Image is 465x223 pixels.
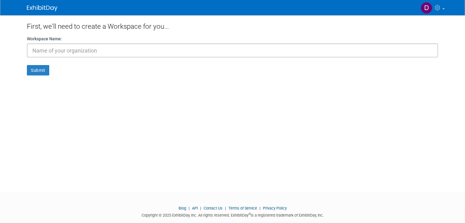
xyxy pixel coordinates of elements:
span: | [258,206,262,210]
span: | [187,206,191,210]
label: Workspace Name: [27,36,62,42]
a: Blog [179,206,186,210]
button: Submit [27,65,49,75]
img: DiQuan Forcell [421,2,432,14]
a: Terms of Service [228,206,257,210]
a: API [192,206,198,210]
sup: ® [249,212,251,216]
img: ExhibitDay [27,5,57,11]
span: | [223,206,227,210]
span: | [199,206,203,210]
a: Contact Us [204,206,223,210]
input: Name of your organization [27,43,438,57]
div: First, we'll need to create a Workspace for you... [27,15,438,36]
a: Privacy Policy [263,206,287,210]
